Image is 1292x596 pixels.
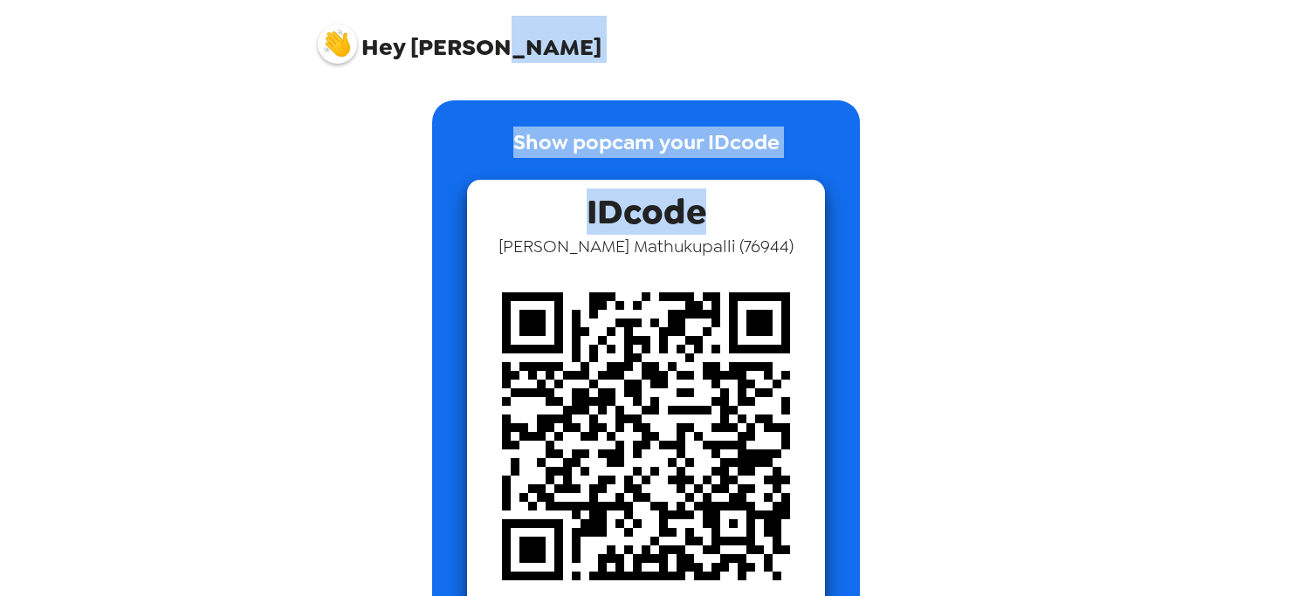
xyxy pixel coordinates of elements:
p: Show popcam your IDcode [513,127,780,180]
span: Hey [361,31,405,63]
span: [PERSON_NAME] Mathukupalli ( 76944 ) [498,235,794,257]
img: profile pic [318,24,357,64]
span: [PERSON_NAME] [318,16,601,59]
span: IDcode [587,180,706,235]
